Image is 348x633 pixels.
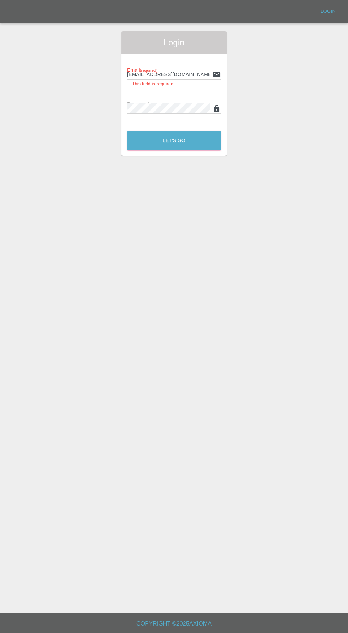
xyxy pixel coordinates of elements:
[149,102,167,107] small: (required)
[127,101,167,107] span: Password
[140,68,158,73] small: (required)
[6,619,342,629] h6: Copyright © 2025 Axioma
[127,67,157,73] span: Email
[127,37,221,48] span: Login
[127,131,221,150] button: Let's Go
[132,81,216,88] p: This field is required
[317,6,339,17] a: Login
